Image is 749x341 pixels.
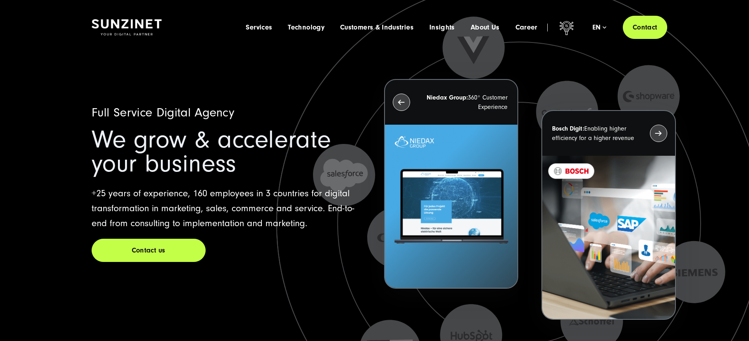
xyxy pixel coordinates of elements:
span: Full Service Digital Agency [92,105,235,120]
a: Insights [429,24,455,31]
a: Customers & Industries [340,24,414,31]
strong: Bosch Digit: [552,125,584,132]
a: About Us [471,24,500,31]
strong: Niedax Group: [427,94,468,101]
p: +25 years of experience, 160 employees in 3 countries for digital transformation in marketing, sa... [92,186,365,231]
a: Services [246,24,272,31]
button: Niedax Group:360° Customer Experience Letztes Projekt von Niedax. Ein Laptop auf dem die Niedax W... [384,79,518,289]
p: 360° Customer Experience [424,93,508,112]
button: Bosch Digit:Enabling higher efficiency for a higher revenue recent-project_BOSCH_2024-03 [541,110,675,320]
div: en [593,24,606,31]
a: Technology [288,24,324,31]
a: Career [515,24,537,31]
img: recent-project_BOSCH_2024-03 [542,156,675,319]
img: SUNZINET Full Service Digital Agentur [92,19,162,36]
p: Enabling higher efficiency for a higher revenue [552,124,635,143]
a: Contact [623,16,667,39]
span: We grow & accelerate your business [92,125,331,178]
img: Letztes Projekt von Niedax. Ein Laptop auf dem die Niedax Website geöffnet ist, auf blauem Hinter... [385,125,517,288]
a: Contact us [92,239,206,262]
